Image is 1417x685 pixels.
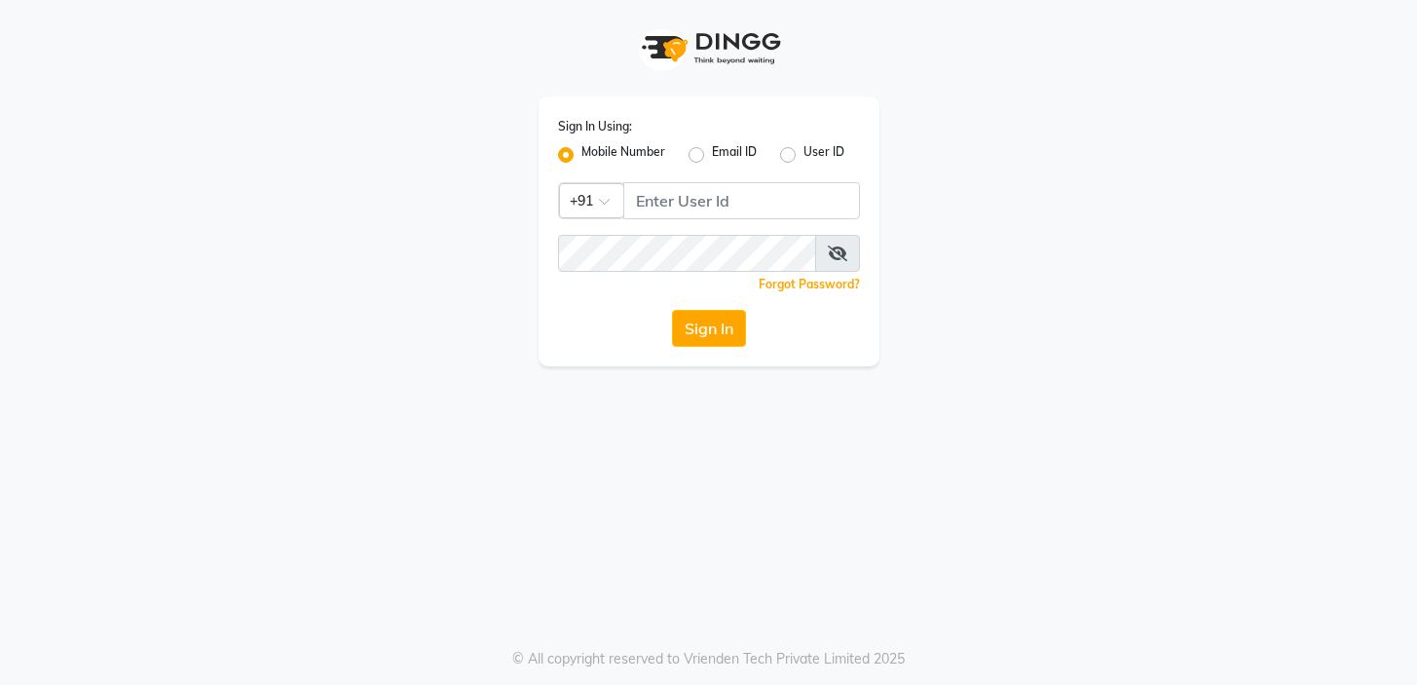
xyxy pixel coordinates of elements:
[803,143,844,167] label: User ID
[558,118,632,135] label: Sign In Using:
[672,310,746,347] button: Sign In
[581,143,665,167] label: Mobile Number
[558,235,816,272] input: Username
[623,182,860,219] input: Username
[759,277,860,291] a: Forgot Password?
[712,143,757,167] label: Email ID
[631,19,787,77] img: logo1.svg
